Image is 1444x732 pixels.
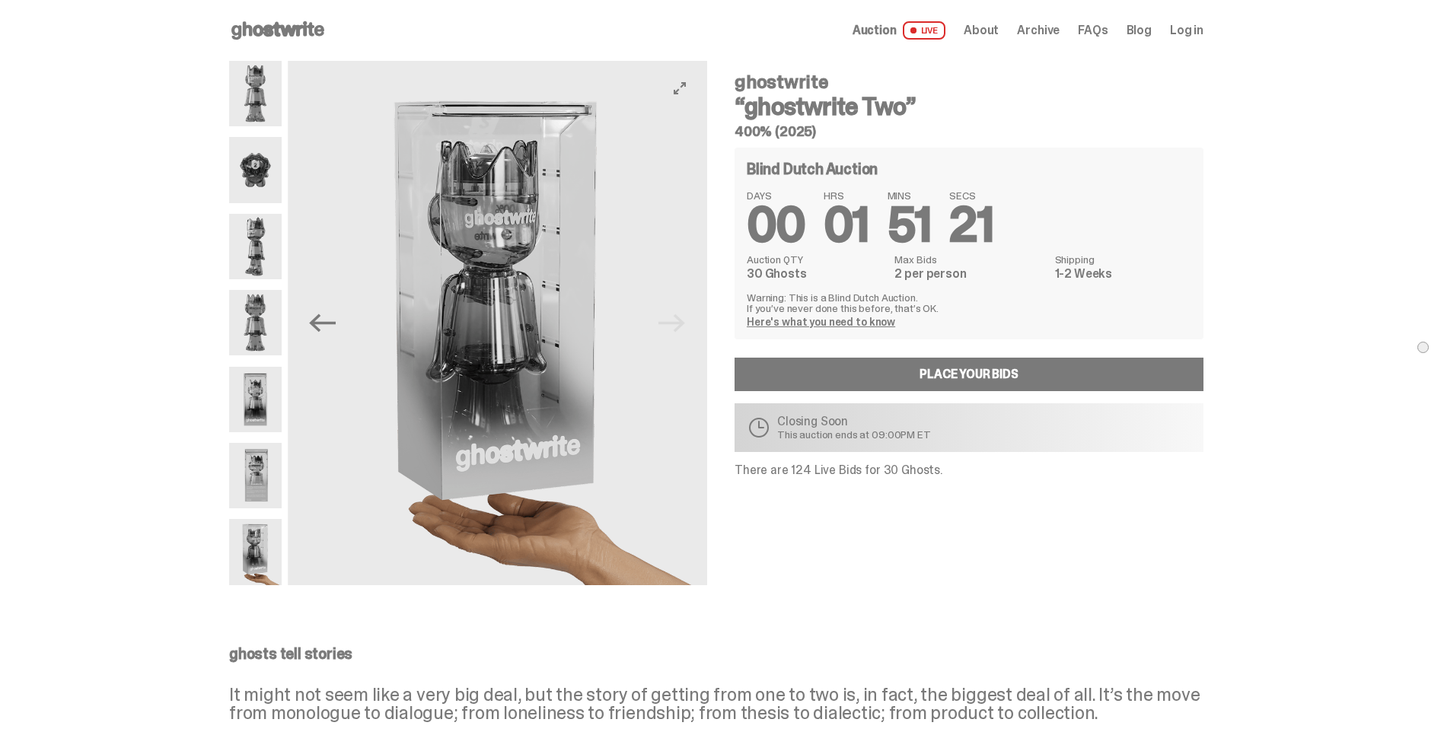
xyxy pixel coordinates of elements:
[964,24,999,37] a: About
[1418,342,1428,353] img: hide.svg
[1078,24,1108,37] a: FAQs
[888,190,932,201] span: MINS
[229,61,282,126] img: ghostwrite_Two_1.png
[671,79,689,97] button: View full-screen
[853,21,945,40] a: Auction LIVE
[1055,254,1191,265] dt: Shipping
[229,290,282,355] img: ghostwrite_Two_8.png
[824,190,869,201] span: HRS
[735,73,1203,91] h4: ghostwrite
[747,193,805,256] span: 00
[1127,24,1152,37] a: Blog
[747,254,885,265] dt: Auction QTY
[1055,268,1191,280] dd: 1-2 Weeks
[777,415,931,428] p: Closing Soon
[229,137,282,202] img: ghostwrite_Two_13.png
[229,367,282,432] img: ghostwrite_Two_14.png
[777,429,931,440] p: This auction ends at 09:00PM ET
[894,254,1045,265] dt: Max Bids
[853,24,897,37] span: Auction
[747,161,878,177] h4: Blind Dutch Auction
[735,125,1203,138] h5: 400% (2025)
[824,193,869,256] span: 01
[229,686,1203,722] p: It might not seem like a very big deal, but the story of getting from one to two is, in fact, the...
[229,519,282,584] img: ghostwrite_Two_Last.png
[288,61,708,585] img: ghostwrite_Two_Last.png
[747,292,1191,313] p: Warning: This is a Blind Dutch Auction. If you’ve never done this before, that’s OK.
[894,268,1045,280] dd: 2 per person
[229,214,282,279] img: ghostwrite_Two_2.png
[747,315,895,329] a: Here's what you need to know
[735,464,1203,476] p: There are 124 Live Bids for 30 Ghosts.
[903,21,946,40] span: LIVE
[949,193,993,256] span: 21
[229,646,1203,661] p: ghosts tell stories
[949,190,993,201] span: SECS
[735,94,1203,119] h3: “ghostwrite Two”
[1170,24,1203,37] a: Log in
[888,193,932,256] span: 51
[306,306,339,339] button: Previous
[229,443,282,508] img: ghostwrite_Two_17.png
[1017,24,1060,37] a: Archive
[747,190,805,201] span: DAYS
[735,358,1203,391] a: Place your Bids
[747,268,885,280] dd: 30 Ghosts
